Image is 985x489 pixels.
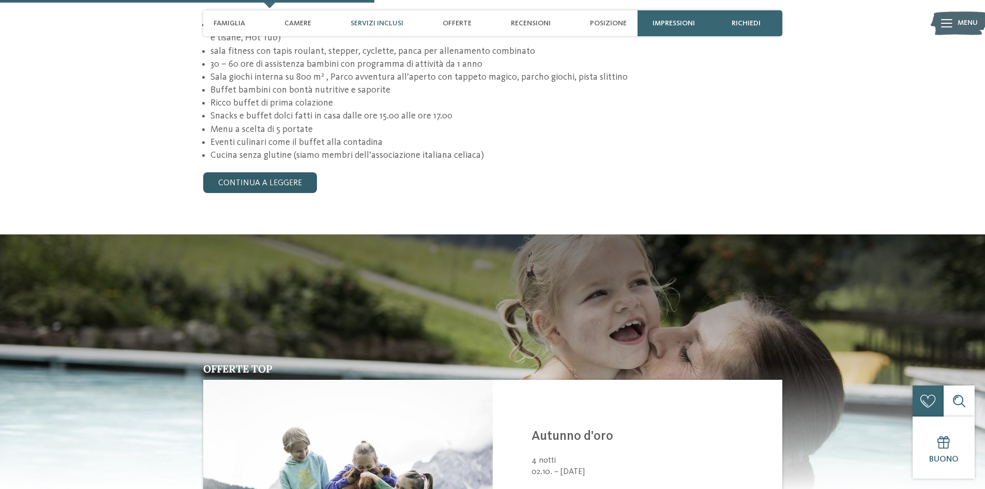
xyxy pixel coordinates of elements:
[590,19,627,28] span: Posizione
[210,136,782,149] li: Eventi culinari come il buffet alla contadina
[929,455,959,464] span: Buono
[210,149,782,162] li: Cucina senza glutine (siamo membri dell’associazione italiana celiaca)
[210,71,782,84] li: Sala giochi interna su 800 m² , Parco avventura all’aperto con tappeto magico, parcho giochi, pis...
[284,19,311,28] span: Camere
[203,172,317,193] a: continua a leggere
[203,362,272,375] span: Offerte top
[210,110,782,123] li: Snacks e buffet dolci fatti in casa dalle ore 15.00 alle ore 17.00
[732,19,761,28] span: richiedi
[210,58,782,71] li: 30 – 60 ore di assistenza bambini con programma di attività da 1 anno
[511,19,551,28] span: Recensioni
[443,19,472,28] span: Offerte
[913,417,975,479] a: Buono
[214,19,245,28] span: Famiglia
[210,97,782,110] li: Ricco buffet di prima colazione
[532,430,613,443] a: Autunno d'oro
[210,45,782,58] li: sala fitness con tapis roulant, stepper, cyclette, panca per allenamento combinato
[210,123,782,136] li: Menu a scelta di 5 portate
[351,19,403,28] span: Servizi inclusi
[653,19,695,28] span: Impressioni
[532,466,769,478] span: 02.10. – [DATE]
[210,84,782,97] li: Buffet bambini con bontà nutritive e saporite
[532,456,556,465] span: 4 notti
